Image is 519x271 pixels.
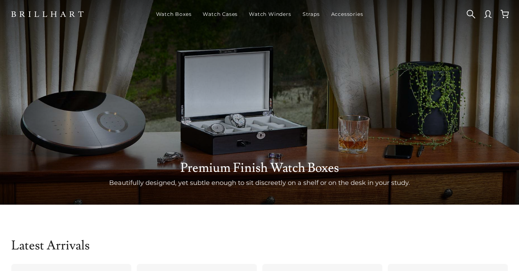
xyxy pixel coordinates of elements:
[90,178,429,188] p: Beautifully designed, yet subtle enough to sit discreetly on a shelf or on the desk in your study.
[300,5,323,23] a: Straps
[11,239,508,253] h2: Latest Arrivals
[246,5,294,23] a: Watch Winders
[153,5,195,23] a: Watch Boxes
[328,5,366,23] a: Accessories
[200,5,240,23] a: Watch Cases
[153,5,366,23] nav: Main
[90,161,429,175] h1: Premium Finish Watch Boxes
